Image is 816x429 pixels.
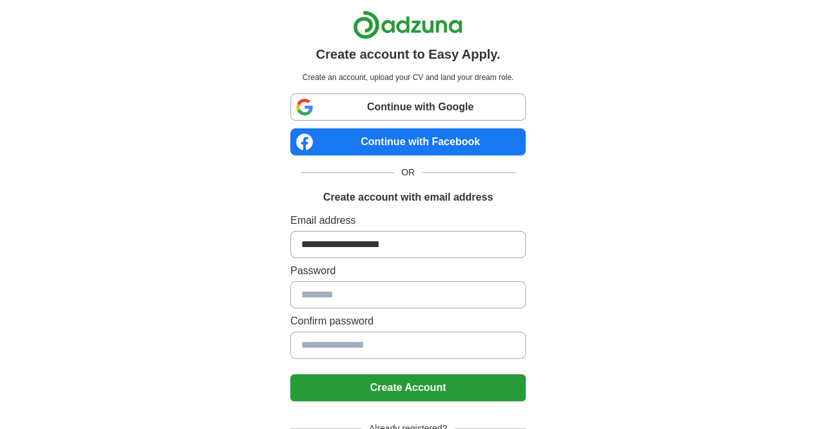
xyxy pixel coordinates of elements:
[293,72,523,83] p: Create an account, upload your CV and land your dream role.
[290,94,526,121] a: Continue with Google
[290,374,526,401] button: Create Account
[290,213,526,228] label: Email address
[393,166,423,179] span: OR
[353,10,463,39] img: Adzuna logo
[290,314,526,329] label: Confirm password
[316,45,501,64] h1: Create account to Easy Apply.
[290,128,526,155] a: Continue with Facebook
[290,263,526,279] label: Password
[323,190,493,205] h1: Create account with email address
